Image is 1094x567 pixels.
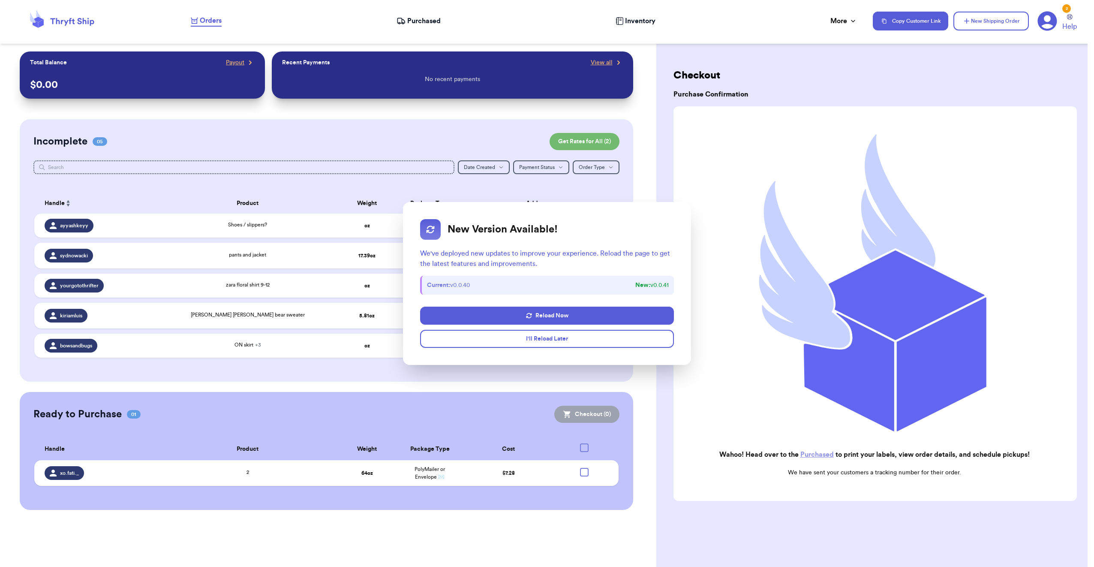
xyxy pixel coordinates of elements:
[448,223,558,236] h2: New Version Available!
[420,307,674,325] button: Reload Now
[427,282,450,288] strong: Current:
[635,281,669,290] span: v 0.0.41
[427,281,470,290] span: v 0.0.40
[635,282,650,288] strong: New:
[420,330,674,348] button: I'll Reload Later
[420,248,674,269] p: We've deployed new updates to improve your experience. Reload the page to get the latest features...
